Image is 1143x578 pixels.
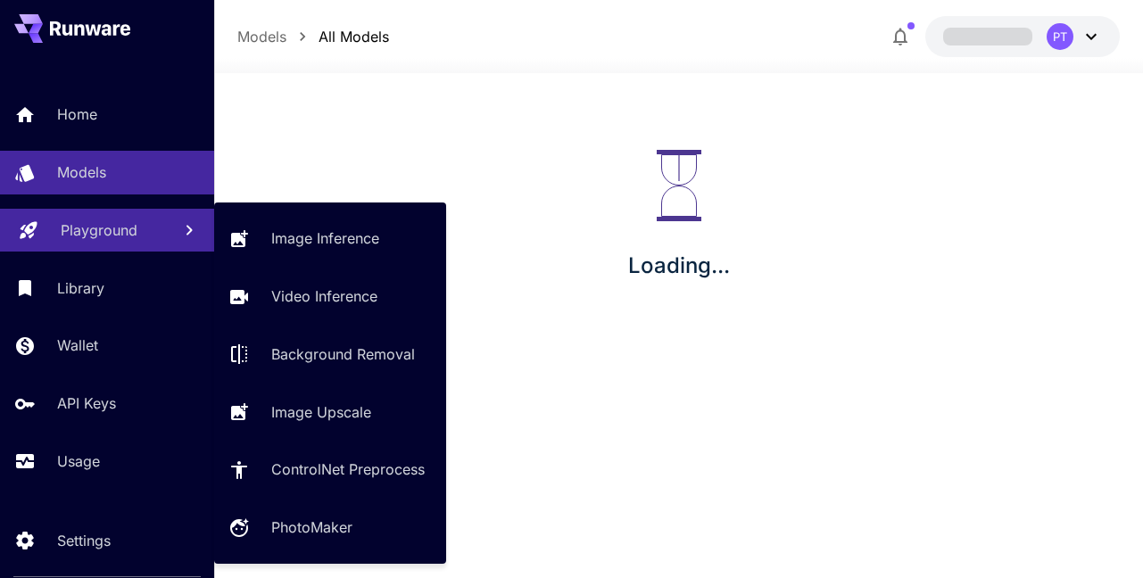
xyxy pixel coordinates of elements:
p: Usage [57,450,100,472]
p: Background Removal [271,343,415,365]
p: Image Upscale [271,401,371,423]
p: Playground [61,219,137,241]
a: Video Inference [214,275,446,318]
p: Home [57,103,97,125]
p: Wallet [57,334,98,356]
p: Models [57,161,106,183]
a: Background Removal [214,333,446,376]
p: Loading... [628,250,730,282]
nav: breadcrumb [237,26,389,47]
p: Video Inference [271,285,377,307]
p: Settings [57,530,111,551]
p: Image Inference [271,227,379,249]
p: API Keys [57,392,116,414]
p: PhotoMaker [271,516,352,538]
a: Image Inference [214,217,446,260]
p: ControlNet Preprocess [271,458,425,480]
a: Image Upscale [214,390,446,433]
p: All Models [319,26,389,47]
div: PT [1047,23,1073,50]
a: ControlNet Preprocess [214,448,446,491]
p: Library [57,277,104,299]
a: PhotoMaker [214,506,446,549]
p: Models [237,26,286,47]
